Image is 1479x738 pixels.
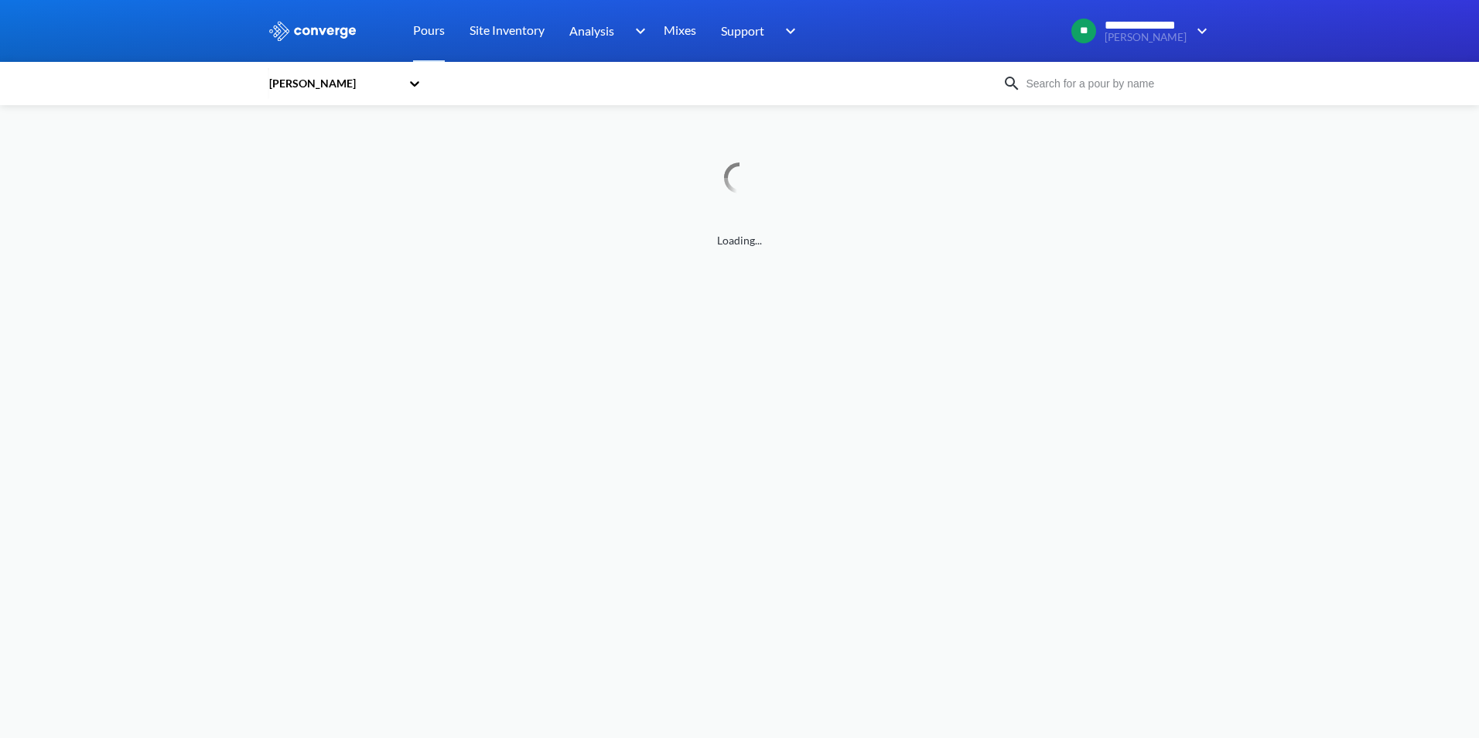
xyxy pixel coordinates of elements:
input: Search for a pour by name [1021,75,1208,92]
img: downArrow.svg [1187,22,1211,40]
span: Analysis [569,21,614,40]
span: Support [721,21,764,40]
span: [PERSON_NAME] [1105,32,1187,43]
div: [PERSON_NAME] [268,75,401,92]
img: icon-search.svg [1003,74,1021,93]
img: downArrow.svg [775,22,800,40]
img: downArrow.svg [625,22,650,40]
span: Loading... [268,232,1211,249]
img: logo_ewhite.svg [268,21,357,41]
